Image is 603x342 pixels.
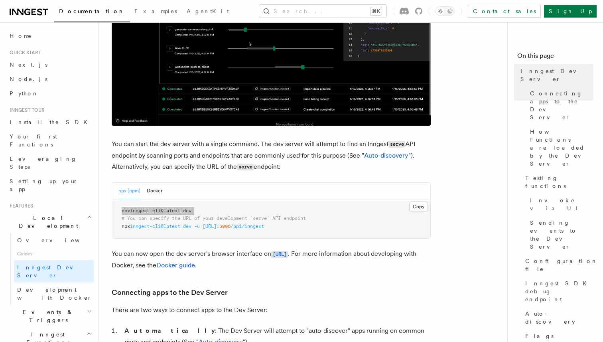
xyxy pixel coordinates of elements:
span: 3000 [219,223,231,229]
a: Testing functions [522,171,593,193]
span: Events & Triggers [6,308,87,324]
span: Next.js [10,61,47,68]
span: Flags [525,332,554,340]
a: Auto-discovery [364,152,408,159]
a: Development with Docker [14,283,94,305]
span: Install the SDK [10,119,92,125]
strong: Automatically [124,327,215,334]
button: Docker [147,183,162,199]
a: Node.js [6,72,94,86]
span: Leveraging Steps [10,156,77,170]
span: Testing functions [525,174,593,190]
a: Next.js [6,57,94,72]
span: Inngest tour [6,107,45,113]
a: Auto-discovery [522,306,593,329]
a: Examples [130,2,182,22]
a: Inngest Dev Server [517,64,593,86]
span: /api/inngest [231,223,264,229]
a: Inngest Dev Server [14,260,94,283]
button: Copy [409,202,428,212]
span: Sending events to the Dev Server [530,219,593,251]
a: Configuration file [522,254,593,276]
span: Python [10,90,39,97]
p: You can now open the dev server's browser interface on . For more information about developing wi... [112,248,431,271]
span: Configuration file [525,257,598,273]
span: dev [183,223,191,229]
span: -u [194,223,200,229]
p: There are two ways to connect apps to the Dev Server: [112,304,431,316]
button: Search...⌘K [259,5,386,18]
button: Toggle dark mode [436,6,455,16]
a: Connecting apps to the Dev Server [527,86,593,125]
a: AgentKit [182,2,234,22]
span: # You can specify the URL of your development `serve` API endpoint [122,215,306,221]
a: Documentation [54,2,130,22]
span: Inngest SDK debug endpoint [525,279,593,303]
span: Local Development [6,214,87,230]
a: Install the SDK [6,115,94,129]
code: [URL] [271,251,288,258]
div: Local Development [6,233,94,305]
p: You can start the dev server with a single command. The dev server will attempt to find an Innges... [112,138,431,173]
code: serve [237,164,254,170]
button: Local Development [6,211,94,233]
span: Examples [134,8,177,14]
span: How functions are loaded by the Dev Server [530,128,593,168]
span: Auto-discovery [525,310,593,326]
a: Sign Up [544,5,597,18]
a: [URL] [271,250,288,257]
span: inngest-cli@latest [130,223,180,229]
span: Development with Docker [17,287,92,301]
span: Documentation [59,8,125,14]
span: Your first Functions [10,133,57,148]
a: How functions are loaded by the Dev Server [527,125,593,171]
a: Invoke via UI [527,193,593,215]
span: Node.js [10,76,47,82]
kbd: ⌘K [370,7,382,15]
a: Overview [14,233,94,247]
span: inngest-cli@latest [130,208,180,214]
h4: On this page [517,51,593,64]
a: Your first Functions [6,129,94,152]
span: Invoke via UI [530,196,593,212]
a: Setting up your app [6,174,94,196]
span: Connecting apps to the Dev Server [530,89,593,121]
span: npx [122,223,130,229]
span: Home [10,32,32,40]
span: npx [122,208,130,214]
code: serve [388,141,405,148]
span: Inngest Dev Server [520,67,593,83]
span: Inngest Dev Server [17,264,85,279]
span: Guides [14,247,94,260]
a: Contact sales [468,5,541,18]
span: dev [183,208,191,214]
button: npx (npm) [118,183,140,199]
a: Inngest SDK debug endpoint [522,276,593,306]
span: [URL]: [203,223,219,229]
a: Python [6,86,94,101]
span: Setting up your app [10,178,78,192]
span: Overview [17,237,99,243]
span: AgentKit [187,8,229,14]
span: Quick start [6,49,41,56]
a: Leveraging Steps [6,152,94,174]
a: Sending events to the Dev Server [527,215,593,254]
span: Features [6,203,33,209]
a: Home [6,29,94,43]
button: Events & Triggers [6,305,94,327]
a: Docker guide [156,261,195,269]
a: Connecting apps to the Dev Server [112,287,228,298]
